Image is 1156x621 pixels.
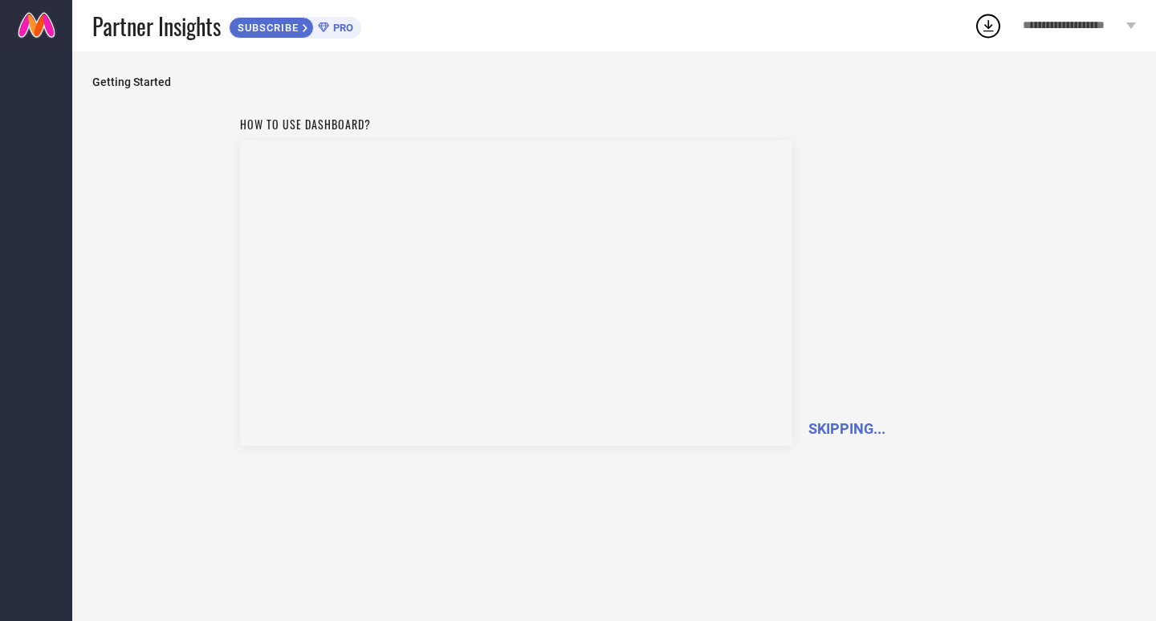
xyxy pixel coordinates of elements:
[808,420,885,437] span: SKIPPING...
[329,22,353,34] span: PRO
[230,22,303,34] span: SUBSCRIBE
[240,116,792,133] h1: How to use dashboard?
[240,141,792,446] iframe: YouTube video player
[974,11,1003,40] div: Open download list
[92,76,1136,88] span: Getting Started
[229,13,361,39] a: SUBSCRIBEPRO
[92,10,221,43] span: Partner Insights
